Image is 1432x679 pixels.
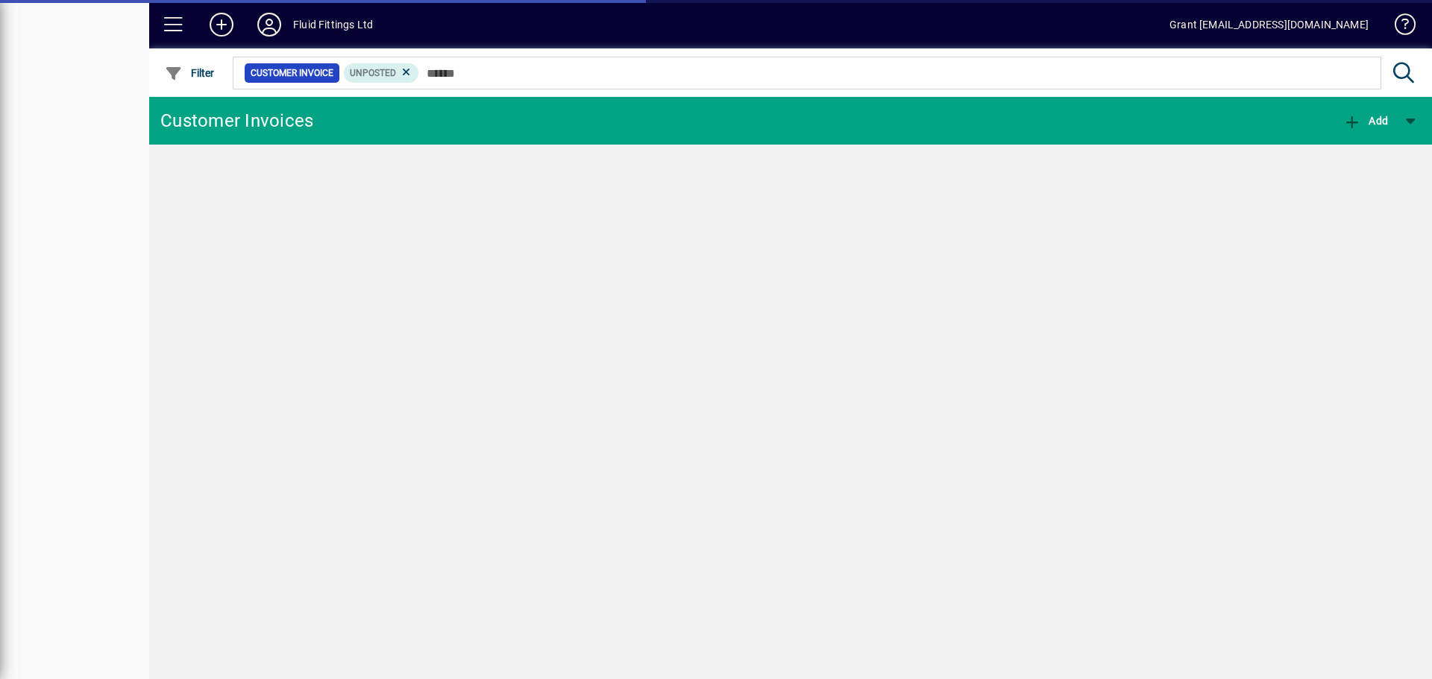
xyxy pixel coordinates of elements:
button: Add [198,11,245,38]
div: Customer Invoices [160,109,313,133]
div: Grant [EMAIL_ADDRESS][DOMAIN_NAME] [1169,13,1369,37]
span: Unposted [350,68,396,78]
span: Add [1343,115,1388,127]
button: Filter [161,60,219,86]
a: Knowledge Base [1384,3,1413,51]
div: Fluid Fittings Ltd [293,13,373,37]
span: Filter [165,67,215,79]
button: Add [1340,107,1392,134]
span: Customer Invoice [251,66,333,80]
button: Profile [245,11,293,38]
mat-chip: Customer Invoice Status: Unposted [344,63,419,83]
